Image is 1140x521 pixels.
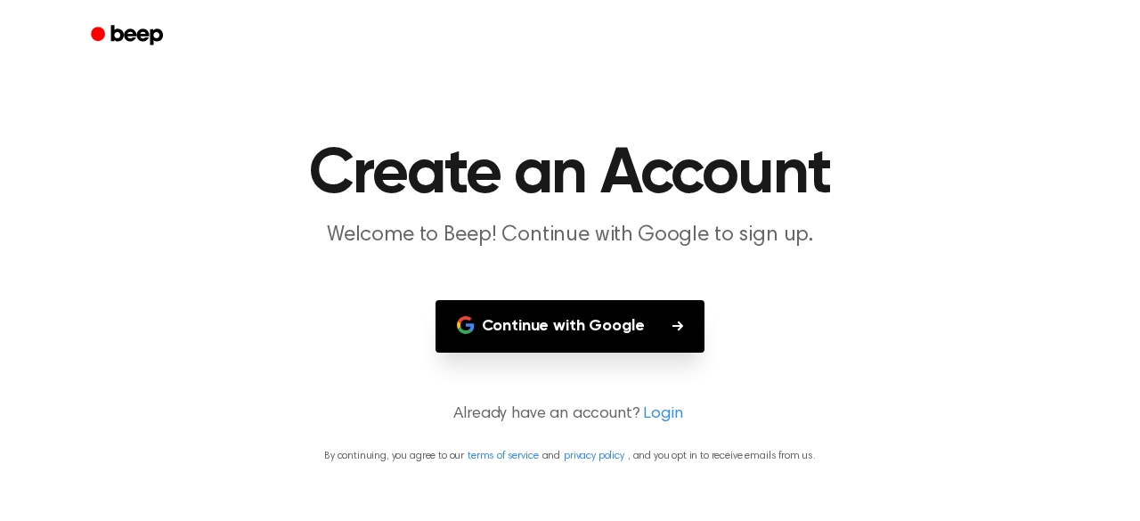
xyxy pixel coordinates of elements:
button: Continue with Google [436,300,705,353]
a: terms of service [468,451,538,461]
a: Login [643,403,682,427]
p: Welcome to Beep! Continue with Google to sign up. [228,221,912,250]
h1: Create an Account [114,142,1026,207]
a: privacy policy [564,451,624,461]
p: By continuing, you agree to our and , and you opt in to receive emails from us. [21,448,1119,464]
a: Beep [78,19,179,53]
p: Already have an account? [21,403,1119,427]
